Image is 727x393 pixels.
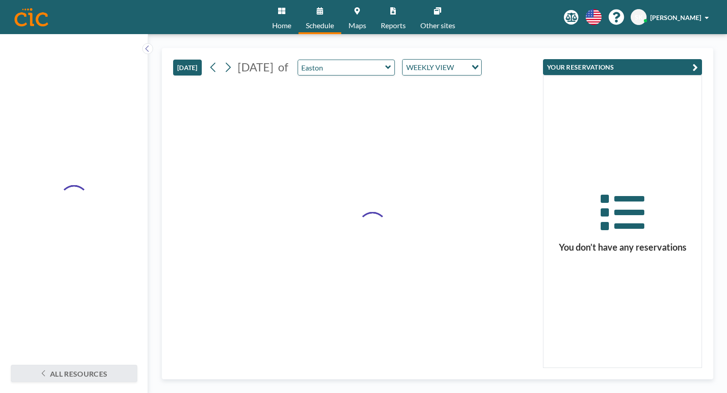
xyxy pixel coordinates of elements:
[306,22,334,29] span: Schedule
[457,61,466,73] input: Search for option
[543,242,702,253] h3: You don’t have any reservations
[11,365,137,382] button: All resources
[404,61,456,73] span: WEEKLY VIEW
[403,60,481,75] div: Search for option
[650,14,701,21] span: [PERSON_NAME]
[635,13,643,21] span: SK
[381,22,406,29] span: Reports
[272,22,291,29] span: Home
[173,60,202,76] button: [DATE]
[349,22,366,29] span: Maps
[420,22,455,29] span: Other sites
[15,8,48,26] img: organization-logo
[238,60,274,74] span: [DATE]
[543,59,702,75] button: YOUR RESERVATIONS
[298,60,385,75] input: Easton
[278,60,288,74] span: of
